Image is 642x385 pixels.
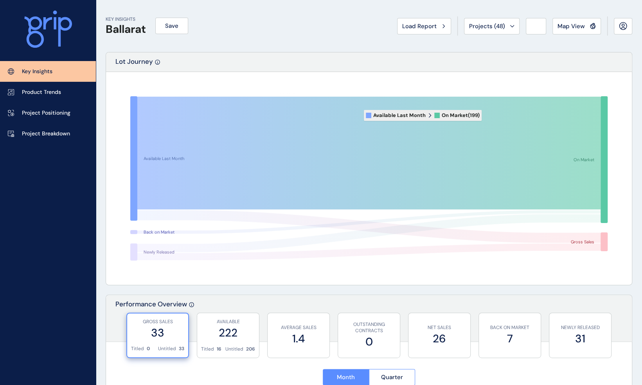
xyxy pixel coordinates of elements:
p: 33 [179,345,184,352]
span: Month [337,373,355,381]
label: 31 [553,331,607,346]
p: NEWLY RELEASED [553,324,607,331]
p: 0 [147,345,150,352]
p: 16 [217,346,221,353]
p: Untitled [225,346,243,353]
p: Project Breakdown [22,130,70,138]
p: Product Trends [22,88,61,96]
span: Load Report [402,22,437,30]
p: Performance Overview [115,300,187,342]
span: Quarter [381,373,403,381]
p: OUTSTANDING CONTRACTS [342,321,396,335]
p: Project Positioning [22,109,70,117]
span: Projects ( 48 ) [469,22,505,30]
p: GROSS SALES [131,318,184,325]
span: Save [165,22,178,30]
p: NET SALES [412,324,466,331]
label: 1.4 [272,331,325,346]
p: Titled [131,345,144,352]
label: 0 [342,334,396,349]
p: AVAILABLE [201,318,255,325]
p: AVERAGE SALES [272,324,325,331]
button: Map View [552,18,601,34]
p: 206 [246,346,255,353]
h1: Ballarat [106,23,146,36]
p: BACK ON MARKET [483,324,537,331]
p: KEY INSIGHTS [106,16,146,23]
span: Map View [557,22,585,30]
label: 26 [412,331,466,346]
label: 7 [483,331,537,346]
p: Titled [201,346,214,353]
p: Key Insights [22,68,52,76]
label: 222 [201,325,255,340]
p: Untitled [158,345,176,352]
p: Lot Journey [115,57,153,72]
label: 33 [131,325,184,340]
button: Projects (48) [464,18,520,34]
button: Save [155,18,188,34]
button: Load Report [397,18,451,34]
